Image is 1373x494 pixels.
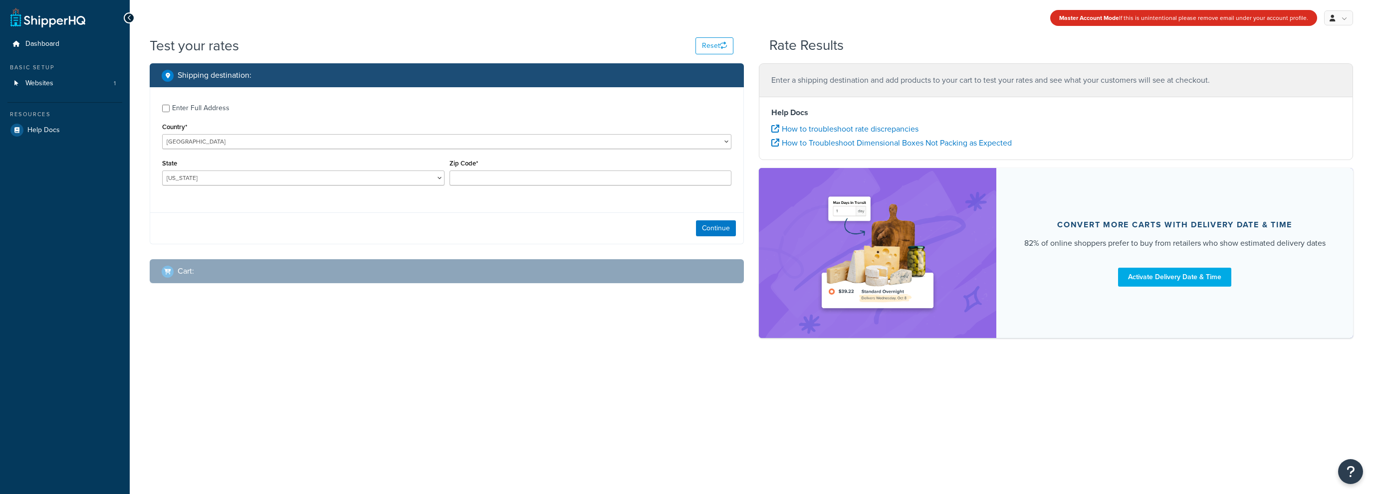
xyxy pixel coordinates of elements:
[695,37,733,54] button: Reset
[162,105,170,112] input: Enter Full Address
[162,160,177,167] label: State
[450,160,478,167] label: Zip Code*
[1059,13,1119,22] strong: Master Account Mode
[162,123,187,131] label: Country*
[1024,237,1326,249] div: 82% of online shoppers prefer to buy from retailers who show estimated delivery dates
[178,71,251,80] h2: Shipping destination :
[771,137,1012,149] a: How to Troubleshoot Dimensional Boxes Not Packing as Expected
[815,183,940,323] img: feature-image-ddt-36eae7f7280da8017bfb280eaccd9c446f90b1fe08728e4019434db127062ab4.png
[7,121,122,139] a: Help Docs
[172,101,229,115] div: Enter Full Address
[771,123,918,135] a: How to troubleshoot rate discrepancies
[7,110,122,119] div: Resources
[178,267,194,276] h2: Cart :
[696,220,736,236] button: Continue
[1118,268,1231,287] a: Activate Delivery Date & Time
[27,126,60,135] span: Help Docs
[25,40,59,48] span: Dashboard
[769,38,844,53] h2: Rate Results
[7,35,122,53] a: Dashboard
[771,73,1341,87] p: Enter a shipping destination and add products to your cart to test your rates and see what your c...
[1050,10,1317,26] div: If this is unintentional please remove email under your account profile.
[1338,459,1363,484] button: Open Resource Center
[1057,220,1292,230] div: Convert more carts with delivery date & time
[7,63,122,72] div: Basic Setup
[771,107,1341,119] h4: Help Docs
[150,36,239,55] h1: Test your rates
[7,74,122,93] li: Websites
[7,74,122,93] a: Websites1
[25,79,53,88] span: Websites
[114,79,116,88] span: 1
